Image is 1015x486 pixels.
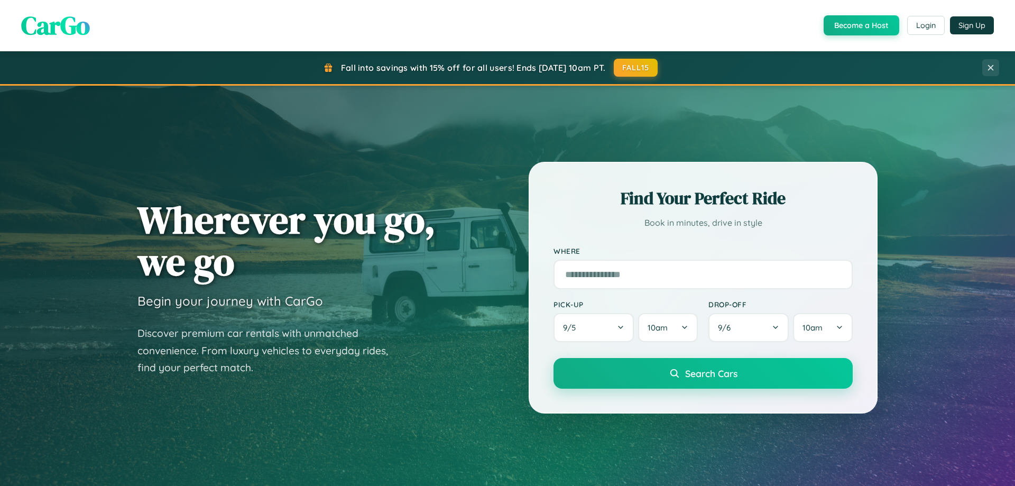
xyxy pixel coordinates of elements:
[685,368,737,379] span: Search Cars
[553,358,853,389] button: Search Cars
[137,293,323,309] h3: Begin your journey with CarGo
[793,313,853,342] button: 10am
[708,313,789,342] button: 9/6
[950,16,994,34] button: Sign Up
[708,300,853,309] label: Drop-off
[553,313,634,342] button: 9/5
[137,199,436,282] h1: Wherever you go, we go
[718,323,736,333] span: 9 / 6
[553,246,853,255] label: Where
[614,59,658,77] button: FALL15
[802,323,823,333] span: 10am
[553,215,853,231] p: Book in minutes, drive in style
[21,8,90,43] span: CarGo
[824,15,899,35] button: Become a Host
[137,325,402,377] p: Discover premium car rentals with unmatched convenience. From luxury vehicles to everyday rides, ...
[563,323,581,333] span: 9 / 5
[553,300,698,309] label: Pick-up
[907,16,945,35] button: Login
[553,187,853,210] h2: Find Your Perfect Ride
[638,313,698,342] button: 10am
[648,323,668,333] span: 10am
[341,62,606,73] span: Fall into savings with 15% off for all users! Ends [DATE] 10am PT.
